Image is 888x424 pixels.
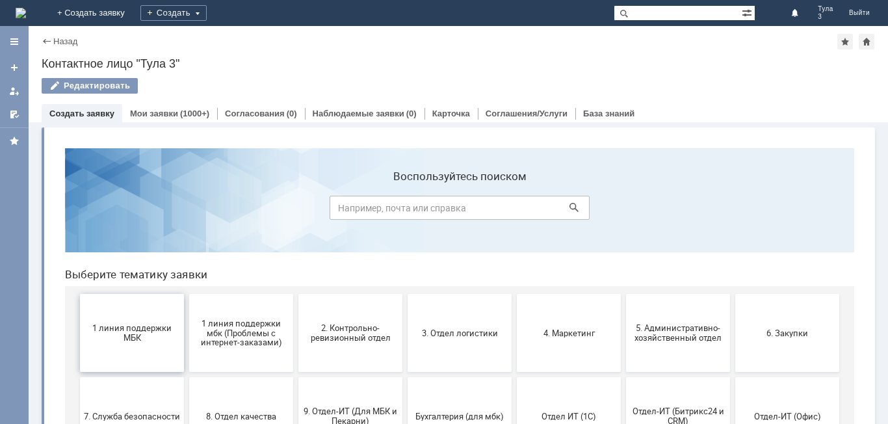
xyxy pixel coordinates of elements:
a: Назад [53,36,77,46]
span: 3. Отдел логистики [357,190,453,200]
a: Перейти на домашнюю страницу [16,8,26,18]
span: Финансовый отдел [29,356,125,366]
div: Добавить в избранное [837,34,853,49]
button: 7. Служба безопасности [25,239,129,317]
button: Финансовый отдел [25,323,129,401]
button: Бухгалтерия (для мбк) [353,239,457,317]
button: 8. Отдел качества [135,239,239,317]
span: 5. Административно-хозяйственный отдел [575,185,672,205]
div: (0) [406,109,417,118]
a: Наблюдаемые заявки [313,109,404,118]
span: 6. Закупки [685,190,781,200]
span: Тула [818,5,833,13]
span: Это соглашение не активно! [248,352,344,371]
button: Отдел-ИТ (Офис) [681,239,785,317]
button: 4. Маркетинг [462,156,566,234]
span: Отдел-ИТ (Офис) [685,273,781,283]
a: Карточка [432,109,470,118]
button: 2. Контрольно-ревизионный отдел [244,156,348,234]
button: 1 линия поддержки мбк (Проблемы с интернет-заказами) [135,156,239,234]
a: Мои заявки [4,81,25,101]
span: 1 линия поддержки МБК [29,185,125,205]
button: 3. Отдел логистики [353,156,457,234]
button: Отдел ИТ (1С) [462,239,566,317]
img: logo [16,8,26,18]
a: Мои заявки [130,109,178,118]
a: Соглашения/Услуги [486,109,568,118]
div: Создать [140,5,207,21]
button: не актуален [462,323,566,401]
span: Бухгалтерия (для мбк) [357,273,453,283]
span: Отдел-ИТ (Битрикс24 и CRM) [575,269,672,288]
span: 2. Контрольно-ревизионный отдел [248,185,344,205]
span: Франчайзинг [138,356,235,366]
button: 6. Закупки [681,156,785,234]
span: Отдел ИТ (1С) [466,273,562,283]
span: 9. Отдел-ИТ (Для МБК и Пекарни) [248,269,344,288]
button: [PERSON_NAME]. Услуги ИТ для МБК (оформляет L1) [353,323,457,401]
input: Например, почта или справка [275,58,535,82]
button: 9. Отдел-ИТ (Для МБК и Пекарни) [244,239,348,317]
a: База знаний [583,109,634,118]
span: 7. Служба безопасности [29,273,125,283]
button: 1 линия поддержки МБК [25,156,129,234]
header: Выберите тематику заявки [10,130,800,143]
span: не актуален [466,356,562,366]
div: Контактное лицо "Тула 3" [42,57,875,70]
div: (1000+) [180,109,209,118]
span: 8. Отдел качества [138,273,235,283]
span: 4. Маркетинг [466,190,562,200]
span: Расширенный поиск [742,6,755,18]
span: 1 линия поддержки мбк (Проблемы с интернет-заказами) [138,180,235,209]
button: 5. Административно-хозяйственный отдел [571,156,675,234]
button: Отдел-ИТ (Битрикс24 и CRM) [571,239,675,317]
div: (0) [287,109,297,118]
button: Это соглашение не активно! [244,323,348,401]
button: Франчайзинг [135,323,239,401]
span: 3 [818,13,833,21]
a: Согласования [225,109,285,118]
a: Мои согласования [4,104,25,125]
span: [PERSON_NAME]. Услуги ИТ для МБК (оформляет L1) [357,347,453,376]
a: Создать заявку [49,109,114,118]
a: Создать заявку [4,57,25,78]
div: Сделать домашней страницей [859,34,874,49]
label: Воспользуйтесь поиском [275,32,535,45]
